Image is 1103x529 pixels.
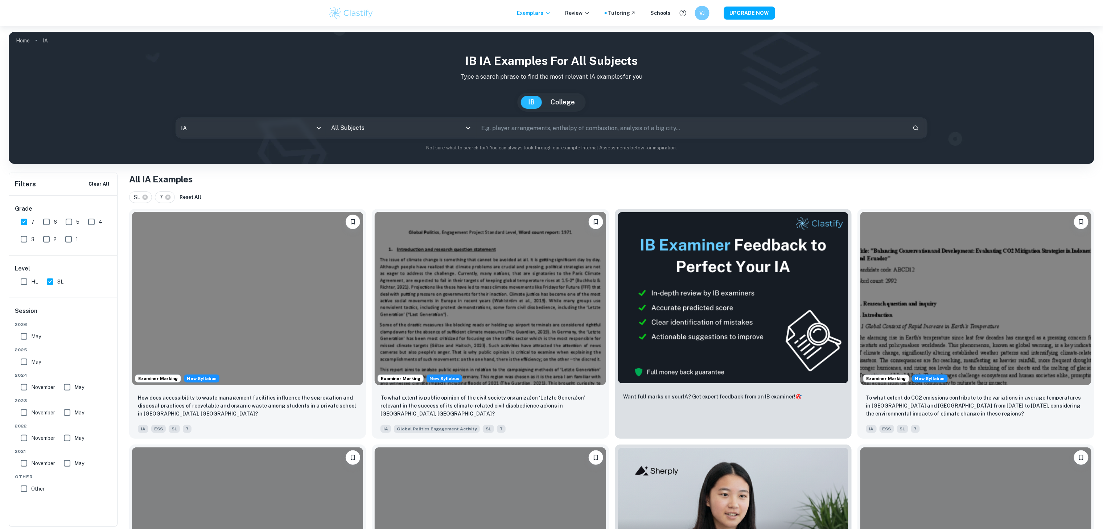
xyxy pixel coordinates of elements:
span: Other [15,474,112,480]
span: November [31,434,55,442]
span: SL [483,425,494,433]
button: Bookmark [1074,450,1088,465]
img: ESS IA example thumbnail: To what extent do CO2 emissions contribu [860,212,1091,385]
button: IB [521,96,542,109]
h6: Session [15,307,112,321]
h6: Grade [15,204,112,213]
img: ESS IA example thumbnail: How does accessibility to waste manageme [132,212,363,385]
span: HL [31,278,38,286]
button: Help and Feedback [677,7,689,19]
span: SL [897,425,908,433]
button: Open [463,123,473,133]
img: profile cover [9,32,1094,164]
a: Home [16,36,30,46]
span: 2025 [15,347,112,353]
span: May [74,434,84,442]
span: May [74,383,84,391]
span: Other [31,485,45,493]
button: VJ [695,6,709,20]
span: Examiner Marking [378,375,423,382]
p: Type a search phrase to find the most relevant IA examples for you [15,73,1088,81]
span: New Syllabus [912,375,948,383]
span: 2026 [15,321,112,328]
img: Global Politics Engagement Activity IA example thumbnail: To what extent is public opinion of the [375,212,606,385]
span: 6 [54,218,57,226]
span: 7 [160,193,166,201]
h6: VJ [698,9,706,17]
span: IA [866,425,877,433]
button: Bookmark [346,450,360,465]
span: 2024 [15,372,112,379]
a: Examiner MarkingStarting from the May 2026 session, the ESS IA requirements have changed. We crea... [129,209,366,439]
span: Global Politics Engagement Activity [394,425,480,433]
p: To what extent is public opinion of the civil society organiza)on ‘Letzte Genera)on’ relevant in ... [380,394,600,418]
button: Clear All [87,179,111,190]
span: 🎯 [796,394,802,400]
div: 7 [155,191,175,203]
span: ESS [151,425,166,433]
span: New Syllabus [184,375,219,383]
span: IA [138,425,148,433]
span: 7 [497,425,506,433]
button: Bookmark [346,215,360,229]
h1: All IA Examples [129,173,1094,186]
button: UPGRADE NOW [724,7,775,20]
span: November [31,409,55,417]
span: 5 [76,218,79,226]
span: 7 [183,425,192,433]
p: To what extent do CO2 emissions contribute to the variations in average temperatures in Indonesia... [866,394,1086,418]
span: 4 [99,218,102,226]
a: Schools [651,9,671,17]
span: 2021 [15,448,112,455]
div: SL [129,191,152,203]
span: New Syllabus [427,375,462,383]
span: 7 [31,218,34,226]
span: May [74,459,84,467]
div: IA [176,118,326,138]
span: May [31,358,41,366]
h1: IB IA examples for all subjects [15,52,1088,70]
a: Tutoring [608,9,636,17]
h6: Filters [15,179,36,189]
span: SL [134,193,143,201]
p: Want full marks on your IA ? Get expert feedback from an IB examiner! [623,393,802,401]
button: Bookmark [589,450,603,465]
a: ThumbnailWant full marks on yourIA? Get expert feedback from an IB examiner! [615,209,852,439]
span: 1 [76,235,78,243]
button: College [543,96,582,109]
p: Review [565,9,590,17]
h6: Level [15,264,112,273]
p: Exemplars [517,9,551,17]
img: Thumbnail [618,212,849,384]
span: November [31,383,55,391]
span: May [31,332,41,340]
img: Clastify logo [328,6,374,20]
span: 7 [911,425,920,433]
button: Reset All [178,192,203,203]
span: IA [380,425,391,433]
span: SL [57,278,63,286]
span: November [31,459,55,467]
span: ESS [880,425,894,433]
span: May [74,409,84,417]
div: Starting from the May 2026 session, the Global Politics Engagement Activity requirements have cha... [427,375,462,383]
div: Starting from the May 2026 session, the ESS IA requirements have changed. We created this exempla... [912,375,948,383]
span: Examiner Marking [864,375,909,382]
a: Examiner MarkingStarting from the May 2026 session, the ESS IA requirements have changed. We crea... [857,209,1094,439]
p: IA [43,37,48,45]
span: 2023 [15,397,112,404]
span: Examiner Marking [135,375,181,382]
button: Bookmark [1074,215,1088,229]
button: Search [910,122,922,134]
span: SL [169,425,180,433]
a: Examiner MarkingStarting from the May 2026 session, the Global Politics Engagement Activity requi... [372,209,609,439]
button: Bookmark [589,215,603,229]
p: Not sure what to search for? You can always look through our example Internal Assessments below f... [15,144,1088,152]
div: Starting from the May 2026 session, the ESS IA requirements have changed. We created this exempla... [184,375,219,383]
span: 3 [31,235,34,243]
span: 2 [54,235,57,243]
p: How does accessibility to waste management facilities influence the segregation and disposal prac... [138,394,357,418]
